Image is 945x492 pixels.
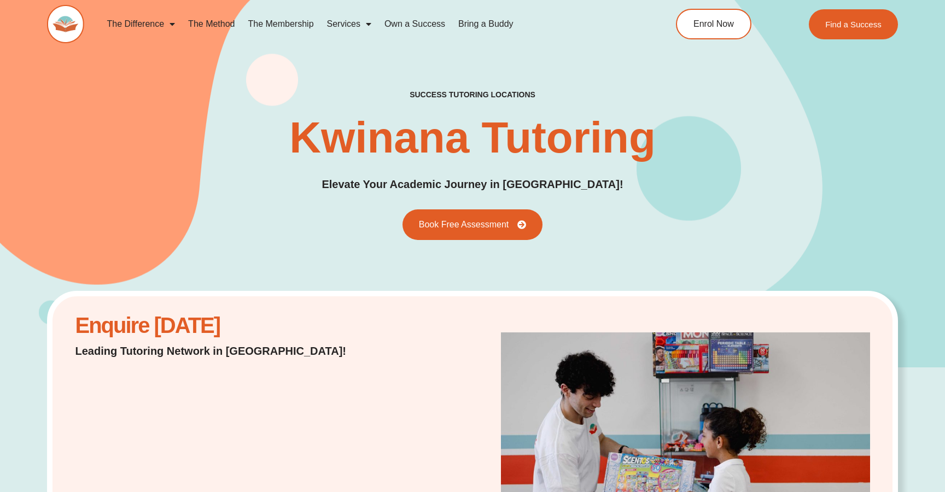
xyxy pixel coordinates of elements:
a: Book Free Assessment [402,209,543,240]
a: Enrol Now [676,9,751,39]
h2: Enquire [DATE] [75,319,364,332]
p: Elevate Your Academic Journey in [GEOGRAPHIC_DATA]! [322,176,623,193]
a: The Membership [242,11,320,37]
a: Find a Success [809,9,898,39]
p: Leading Tutoring Network in [GEOGRAPHIC_DATA]! [75,343,364,359]
a: Services [320,11,378,37]
span: Find a Success [825,20,882,28]
h1: Kwinana Tutoring [289,116,656,160]
a: The Difference [100,11,182,37]
a: Own a Success [378,11,452,37]
span: Enrol Now [693,20,734,28]
a: Bring a Buddy [452,11,520,37]
a: The Method [182,11,241,37]
h2: success tutoring locations [410,90,535,99]
span: Book Free Assessment [419,220,509,229]
nav: Menu [100,11,627,37]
